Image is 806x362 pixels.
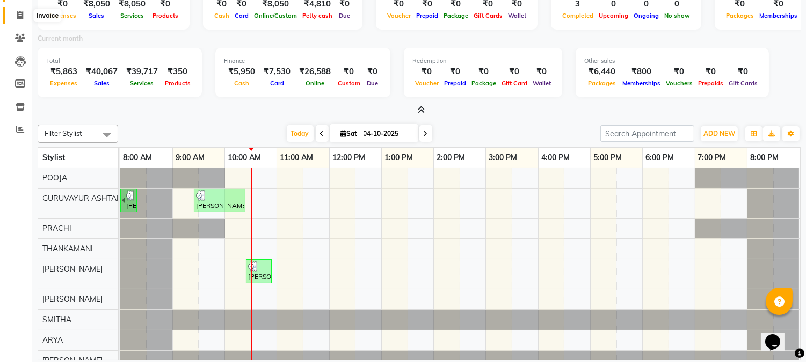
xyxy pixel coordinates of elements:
[703,129,735,137] span: ADD NEW
[471,12,505,19] span: Gift Cards
[259,66,295,78] div: ₹7,530
[162,79,193,87] span: Products
[224,66,259,78] div: ₹5,950
[42,223,71,233] span: PRACHI
[585,79,619,87] span: Packages
[336,12,353,19] span: Due
[643,150,677,165] a: 6:00 PM
[38,34,83,44] label: Current month
[412,56,554,66] div: Redemption
[173,150,207,165] a: 9:00 AM
[486,150,520,165] a: 3:00 PM
[335,66,363,78] div: ₹0
[225,150,264,165] a: 10:00 AM
[363,66,382,78] div: ₹0
[591,150,625,165] a: 5:00 PM
[82,66,122,78] div: ₹40,067
[382,150,416,165] a: 1:00 PM
[530,66,554,78] div: ₹0
[620,79,663,87] span: Memberships
[42,315,71,324] span: SMITHA
[441,66,469,78] div: ₹0
[212,12,232,19] span: Cash
[46,66,82,78] div: ₹5,863
[195,190,244,211] div: [PERSON_NAME], TK02, 09:25 AM-10:25 AM, Saree Draping (₹1050),Make up (₹5000)
[560,12,596,19] span: Completed
[232,12,251,19] span: Card
[723,12,757,19] span: Packages
[300,12,335,19] span: Petty cash
[42,244,93,254] span: THANKAMANI
[303,79,327,87] span: Online
[726,79,760,87] span: Gift Cards
[662,12,693,19] span: No show
[726,66,760,78] div: ₹0
[91,79,112,87] span: Sales
[247,261,271,281] div: [PERSON_NAME], TK02, 10:25 AM-10:55 AM, Hair Wash (₹350)
[118,12,147,19] span: Services
[505,12,529,19] span: Wallet
[338,129,360,137] span: Sat
[42,294,103,304] span: [PERSON_NAME]
[412,79,441,87] span: Voucher
[384,12,413,19] span: Voucher
[469,79,499,87] span: Package
[695,66,726,78] div: ₹0
[413,12,441,19] span: Prepaid
[251,12,300,19] span: Online/Custom
[747,150,781,165] a: 8:00 PM
[150,12,181,19] span: Products
[295,66,335,78] div: ₹26,588
[277,150,316,165] a: 11:00 AM
[620,66,663,78] div: ₹800
[231,79,252,87] span: Cash
[539,150,572,165] a: 4:00 PM
[469,66,499,78] div: ₹0
[441,79,469,87] span: Prepaid
[42,153,65,162] span: Stylist
[663,66,695,78] div: ₹0
[34,9,61,22] div: Invoice
[287,125,314,142] span: Today
[631,12,662,19] span: Ongoing
[412,66,441,78] div: ₹0
[42,335,63,345] span: ARYA
[600,125,694,142] input: Search Appointment
[596,12,631,19] span: Upcoming
[530,79,554,87] span: Wallet
[499,79,530,87] span: Gift Card
[434,150,468,165] a: 2:00 PM
[122,66,162,78] div: ₹39,717
[45,129,82,137] span: Filter Stylist
[695,150,729,165] a: 7:00 PM
[125,190,136,211] div: [PERSON_NAME], TK01, 07:20 AM-08:20 AM, Saree Draping (₹1050),Normal Haircut Without Wash (₹350)
[46,56,193,66] div: Total
[42,264,103,274] span: [PERSON_NAME]
[364,79,381,87] span: Due
[267,79,287,87] span: Card
[695,79,726,87] span: Prepaids
[441,12,471,19] span: Package
[162,66,193,78] div: ₹350
[701,126,738,141] button: ADD NEW
[42,193,136,203] span: GURUVAYUR ASHTAMUDI
[224,56,382,66] div: Finance
[48,79,81,87] span: Expenses
[360,126,414,142] input: 2025-10-04
[86,12,107,19] span: Sales
[335,79,363,87] span: Custom
[499,66,530,78] div: ₹0
[584,66,620,78] div: ₹6,440
[757,12,800,19] span: Memberships
[330,150,368,165] a: 12:00 PM
[663,79,695,87] span: Vouchers
[128,79,157,87] span: Services
[120,150,155,165] a: 8:00 AM
[42,173,67,183] span: POOJA
[584,56,760,66] div: Other sales
[761,319,795,351] iframe: chat widget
